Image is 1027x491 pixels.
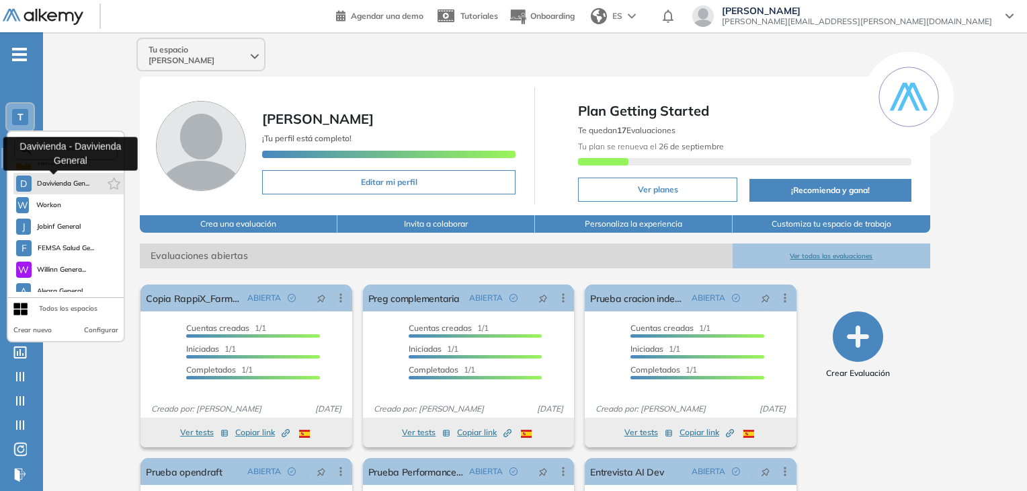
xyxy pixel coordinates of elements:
button: pushpin [306,461,336,482]
span: ¡Tu perfil está completo! [262,133,352,143]
span: pushpin [761,293,770,303]
span: ABIERTA [469,465,503,478]
span: [DATE] [754,403,791,415]
span: [PERSON_NAME] [262,110,374,127]
span: Davivienda Gen... [37,178,90,189]
span: Cuentas creadas [409,323,472,333]
span: 1/1 [186,344,236,354]
span: Evaluaciones abiertas [140,243,733,268]
span: Completados [186,365,236,375]
span: Workon [34,200,63,211]
button: Editar mi perfil [262,170,516,194]
button: Ver tests [402,424,450,441]
span: D [20,178,27,189]
span: Onboarding [530,11,575,21]
span: Creado por: [PERSON_NAME] [590,403,711,415]
span: ABIERTA [247,292,281,304]
span: 1/1 [630,365,697,375]
span: pushpin [317,293,326,303]
span: FEMSA Salud Ge... [37,243,94,254]
button: Crear nuevo [13,325,52,336]
span: Iniciadas [409,344,442,354]
span: pushpin [317,466,326,477]
button: Copiar link [457,424,511,441]
span: Tu espacio [PERSON_NAME] [149,44,248,66]
button: Personaliza la experiencia [535,215,733,233]
button: pushpin [306,287,336,309]
b: 17 [617,125,626,135]
span: F [22,243,27,254]
span: [PERSON_NAME] [722,5,992,16]
span: check-circle [732,294,740,302]
button: Crear Evaluación [826,311,890,379]
span: Iniciadas [186,344,219,354]
div: Todos los espacios [39,303,97,314]
span: Te quedan Evaluaciones [578,125,675,135]
span: check-circle [509,467,518,476]
span: Cuentas creadas [186,323,249,333]
span: Willinn Genera... [37,264,87,275]
button: pushpin [528,287,558,309]
span: pushpin [538,293,548,303]
button: Ver tests [180,424,229,441]
button: Customiza tu espacio de trabajo [733,215,930,233]
span: pushpin [761,466,770,477]
a: Prueba cracion indexes [590,285,686,311]
span: Copiar link [235,426,290,439]
span: Jobinf General [36,221,81,232]
span: Completados [409,365,458,375]
span: 1/1 [186,323,266,333]
span: [DATE] [532,403,569,415]
a: Preg complementaria [368,285,460,311]
span: 1/1 [409,365,475,375]
span: Agendar una demo [351,11,423,21]
span: check-circle [288,294,296,302]
span: W [18,264,29,275]
span: 1/1 [186,365,253,375]
span: T [17,112,24,122]
button: Ver tests [624,424,673,441]
span: W [17,200,28,211]
img: ESP [743,430,754,438]
button: Crea una evaluación [140,215,337,233]
a: Entrevista AI Dev [590,458,664,485]
button: Invita a colaborar [337,215,535,233]
span: check-circle [509,294,518,302]
span: [DATE] [310,403,347,415]
img: ESP [299,430,310,438]
span: Creado por: [PERSON_NAME] [368,403,489,415]
button: Ver todas las evaluaciones [733,243,930,268]
img: Logo [3,9,83,26]
span: Alegra General [36,286,83,297]
span: ABIERTA [469,292,503,304]
button: ¡Recomienda y gana! [749,179,911,202]
button: Onboarding [509,2,575,31]
div: Chat Widget [786,336,1027,491]
span: J [22,221,26,232]
img: ESP [521,430,532,438]
button: pushpin [528,461,558,482]
span: Copiar link [680,426,734,439]
span: Copiar link [457,426,511,439]
img: Foto de perfil [156,101,246,191]
button: Ver planes [578,178,737,202]
div: Davivienda - Davivienda General [3,137,138,170]
span: 1/1 [630,344,680,354]
a: Prueba opendraft [146,458,222,485]
b: 26 de septiembre [657,141,724,151]
span: ABIERTA [692,465,725,478]
button: Copiar link [680,424,734,441]
a: Copia RappiX_Farmers [146,285,241,311]
span: 1/1 [409,323,489,333]
span: ABIERTA [692,292,725,304]
span: Iniciadas [630,344,663,354]
span: ES [612,10,622,22]
span: Tutoriales [460,11,498,21]
span: 1/1 [630,323,710,333]
button: pushpin [751,287,780,309]
span: ABIERTA [247,465,281,478]
span: Creado por: [PERSON_NAME] [146,403,267,415]
a: Prueba Performance alta [368,458,464,485]
span: check-circle [732,467,740,476]
span: Cuentas creadas [630,323,694,333]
